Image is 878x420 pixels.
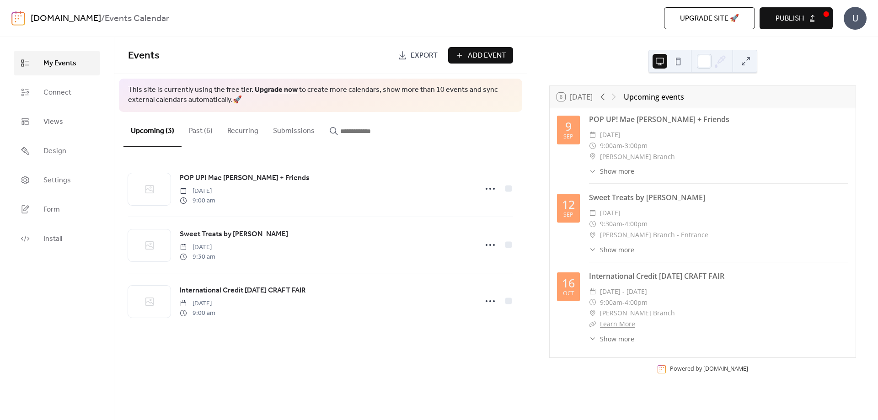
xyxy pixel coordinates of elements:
span: Export [411,50,438,61]
span: Settings [43,175,71,186]
a: Settings [14,168,100,192]
button: Recurring [220,112,266,146]
div: ​ [589,166,596,176]
button: Past (6) [182,112,220,146]
div: ​ [589,334,596,344]
span: Design [43,146,66,157]
span: 4:00pm [625,218,648,229]
span: 3:00pm [625,140,648,151]
span: Install [43,234,62,245]
span: POP UP! Mae [PERSON_NAME] + Friends [180,173,310,184]
span: [DATE] [180,299,215,308]
a: Views [14,109,100,134]
span: - [622,140,625,151]
span: [DATE] [180,186,215,196]
span: [PERSON_NAME] Branch - Entrance [600,229,708,240]
img: logo [11,11,25,26]
b: Events Calendar [105,10,169,27]
div: Upcoming events [624,91,684,102]
a: International Credit [DATE] CRAFT FAIR [589,271,724,281]
a: Form [14,197,100,222]
div: 16 [562,277,575,288]
span: Form [43,204,60,215]
button: Submissions [266,112,322,146]
button: ​Show more [589,245,634,255]
span: [DATE] - [DATE] [600,286,647,297]
div: Oct [563,290,574,296]
a: Connect [14,80,100,105]
span: Events [128,46,160,66]
button: Publish [760,7,833,29]
span: International Credit [DATE] CRAFT FAIR [180,285,305,296]
span: 9:00am [600,140,622,151]
span: Add Event [468,50,506,61]
span: 4:00pm [625,297,648,308]
a: Install [14,226,100,251]
span: Show more [600,245,634,255]
a: My Events [14,51,100,75]
span: - [622,218,625,229]
span: Publish [776,13,804,24]
div: ​ [589,218,596,229]
div: ​ [589,207,596,218]
span: [PERSON_NAME] Branch [600,151,675,162]
span: Views [43,117,63,128]
button: Upcoming (3) [123,112,182,147]
span: Upgrade site 🚀 [680,13,739,24]
span: [DATE] [600,129,621,140]
div: 9 [565,121,572,132]
a: Upgrade now [255,83,298,97]
a: International Credit [DATE] CRAFT FAIR [180,285,305,297]
div: ​ [589,229,596,240]
div: 12 [562,199,575,210]
a: POP UP! Mae [PERSON_NAME] + Friends [180,172,310,184]
div: ​ [589,129,596,140]
span: [DATE] [180,243,215,252]
a: [DOMAIN_NAME] [31,10,101,27]
span: [PERSON_NAME] Branch [600,308,675,319]
span: 9:30am [600,218,622,229]
a: [DOMAIN_NAME] [703,365,748,373]
span: Show more [600,166,634,176]
span: - [622,297,625,308]
div: ​ [589,319,596,330]
div: ​ [589,140,596,151]
div: ​ [589,308,596,319]
div: ​ [589,297,596,308]
span: 9:00 am [180,308,215,318]
a: Sweet Treats by [PERSON_NAME] [180,229,288,240]
span: [DATE] [600,207,621,218]
a: Design [14,138,100,163]
div: Powered by [670,365,748,373]
span: This site is currently using the free tier. to create more calendars, show more than 10 events an... [128,85,513,106]
span: 9:00 am [180,196,215,206]
div: U [844,7,867,30]
div: Sep [563,134,573,140]
div: Sep [563,212,573,218]
button: Upgrade site 🚀 [664,7,755,29]
button: Add Event [448,47,513,64]
span: 9:00am [600,297,622,308]
b: / [101,10,105,27]
span: My Events [43,58,76,69]
span: Connect [43,87,71,98]
div: ​ [589,245,596,255]
div: Sweet Treats by [PERSON_NAME] [589,192,848,203]
div: ​ [589,151,596,162]
button: ​Show more [589,334,634,344]
a: Learn More [600,319,635,328]
a: Export [391,47,444,64]
span: Show more [600,334,634,344]
span: 9:30 am [180,252,215,262]
div: POP UP! Mae [PERSON_NAME] + Friends [589,114,848,125]
button: ​Show more [589,166,634,176]
div: ​ [589,286,596,297]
